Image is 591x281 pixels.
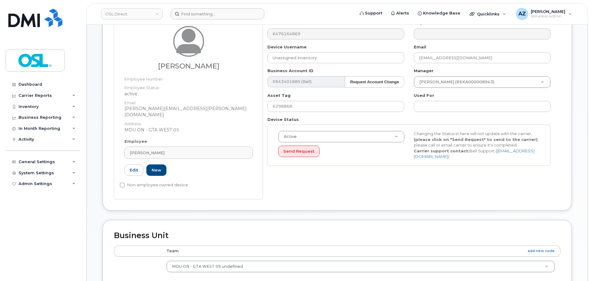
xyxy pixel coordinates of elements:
div: Changing the Status in here will not update with the carrier, , please call or email carrier to e... [409,131,545,159]
a: Knowledge Base [413,7,465,19]
span: [PERSON_NAME] [130,150,165,156]
span: [PERSON_NAME] [531,9,565,14]
span: Alerts [396,10,409,16]
span: Wireless Admin [531,14,565,19]
span: Support [365,10,382,16]
a: [PERSON_NAME] [124,147,253,159]
dt: Employee Status: [124,82,253,91]
span: MDU ON - GTA WEST 05 undefined [172,264,243,269]
button: Request Account Change [345,76,404,88]
strong: Request Account Change [350,80,399,84]
button: Send Request [278,146,320,157]
span: AZ [518,10,526,18]
a: Active [279,131,404,142]
input: Find something... [171,8,264,19]
h3: [PERSON_NAME] [124,62,253,70]
span: Quicklinks [477,11,500,16]
a: add new code [528,248,555,254]
h2: Business Unit [114,231,560,240]
dt: Email: [124,97,253,106]
label: Used For [414,93,434,98]
span: [PERSON_NAME] (REKA000008943) [416,79,494,85]
dt: Address: [124,118,253,127]
label: Device Status [267,117,299,122]
label: Email [414,44,426,50]
a: Edit [124,164,143,176]
a: New [146,164,166,176]
dt: Employee Number: [124,73,253,82]
div: Andy Zhang [512,8,576,20]
label: Asset Tag [267,93,291,98]
div: Quicklinks [465,8,510,20]
th: Team [161,246,560,257]
strong: (please click on "Send Request" to send to the carrier) [414,137,538,142]
a: [EMAIL_ADDRESS][DOMAIN_NAME] [414,148,534,159]
span: Active [280,134,297,139]
label: Employee [124,138,147,144]
label: Device Username [267,44,307,50]
a: Alerts [387,7,413,19]
span: Knowledge Base [423,10,460,16]
a: Support [355,7,387,19]
label: Non-employee owned device [120,181,188,189]
label: Business Account ID [267,68,313,74]
a: [PERSON_NAME] (REKA000008943) [414,76,550,88]
input: Non-employee owned device [120,183,125,188]
strong: Carrier support contact: [414,148,469,153]
a: OSL Direct [101,8,163,19]
dd: [PERSON_NAME][EMAIL_ADDRESS][PERSON_NAME][DOMAIN_NAME] [124,105,253,118]
dd: active [124,91,253,97]
a: MDU ON - GTA WEST 05 undefined [167,261,555,272]
label: Manager [414,68,434,74]
dd: MDU ON - GTA WEST 05 [124,127,253,133]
